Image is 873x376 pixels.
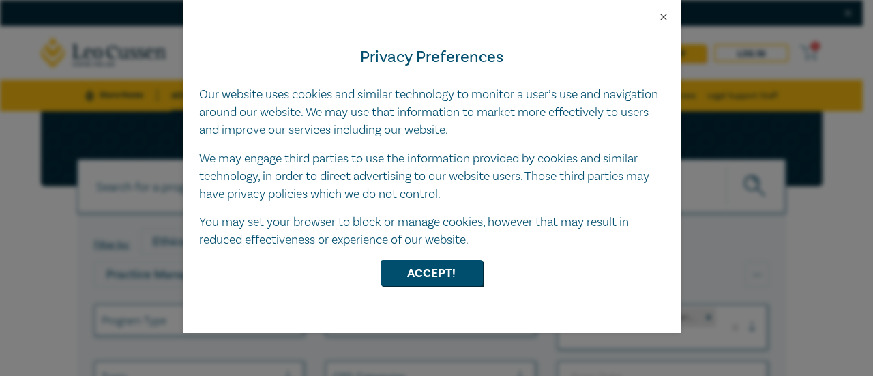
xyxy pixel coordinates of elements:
[199,86,664,139] p: Our website uses cookies and similar technology to monitor a user’s use and navigation around our...
[381,260,483,286] button: Accept!
[199,45,664,70] h4: Privacy Preferences
[199,214,664,249] p: You may set your browser to block or manage cookies, however that may result in reduced effective...
[199,150,664,203] p: We may engage third parties to use the information provided by cookies and similar technology, in...
[657,11,670,23] button: Close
